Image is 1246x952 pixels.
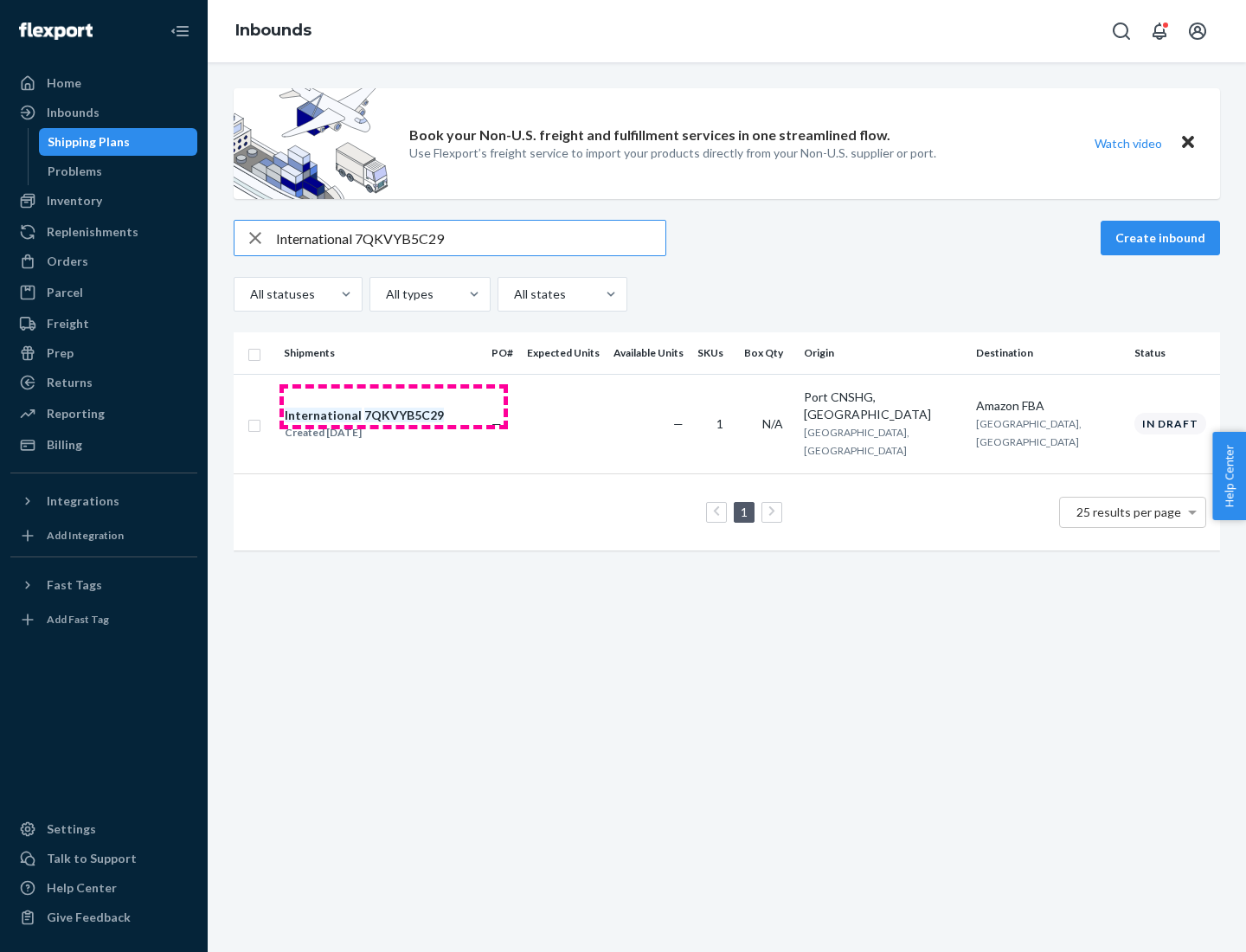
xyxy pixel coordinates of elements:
[1127,332,1220,374] th: Status
[976,397,1121,415] div: Amazon FBA
[10,904,197,931] button: Give Feedback
[277,332,485,374] th: Shipments
[19,23,93,40] img: Flexport logo
[47,436,82,453] div: Billing
[47,576,102,594] div: Fast Tags
[47,492,119,510] div: Integrations
[485,332,520,374] th: PO#
[47,528,124,543] div: Add Integration
[762,416,783,431] span: N/A
[47,192,102,209] div: Inventory
[1104,14,1139,48] button: Open Search Box
[10,369,197,396] a: Returns
[48,163,102,180] div: Problems
[797,332,969,374] th: Origin
[47,253,88,270] div: Orders
[1083,131,1173,156] button: Watch video
[10,279,197,306] a: Parcel
[384,286,386,303] input: All types
[1101,221,1220,255] button: Create inbound
[1076,505,1181,519] span: 25 results per page
[1212,432,1246,520] button: Help Center
[47,879,117,897] div: Help Center
[409,125,890,145] p: Book your Non-U.S. freight and fulfillment services in one streamlined flow.
[969,332,1127,374] th: Destination
[248,286,250,303] input: All statuses
[10,218,197,246] a: Replenishments
[10,400,197,428] a: Reporting
[235,21,311,40] a: Inbounds
[47,315,89,332] div: Freight
[10,69,197,97] a: Home
[690,332,737,374] th: SKUs
[673,416,684,431] span: —
[47,104,100,121] div: Inbounds
[976,417,1082,448] span: [GEOGRAPHIC_DATA], [GEOGRAPHIC_DATA]
[1180,14,1215,48] button: Open account menu
[10,845,197,872] a: Talk to Support
[10,99,197,126] a: Inbounds
[409,145,936,162] p: Use Flexport’s freight service to import your products directly from your Non-U.S. supplier or port.
[804,389,962,423] div: Port CNSHG, [GEOGRAPHIC_DATA]
[737,505,751,519] a: Page 1 is your current page
[10,431,197,459] a: Billing
[10,339,197,367] a: Prep
[39,158,198,185] a: Problems
[10,606,197,634] a: Add Fast Tag
[47,820,96,838] div: Settings
[10,248,197,275] a: Orders
[10,571,197,599] button: Fast Tags
[1134,413,1206,434] div: In draft
[276,221,665,255] input: Search inbounds by name, destination, msku...
[47,405,105,422] div: Reporting
[804,426,909,457] span: [GEOGRAPHIC_DATA], [GEOGRAPHIC_DATA]
[47,374,93,391] div: Returns
[47,612,109,627] div: Add Fast Tag
[10,815,197,843] a: Settings
[1177,131,1199,156] button: Close
[48,133,130,151] div: Shipping Plans
[520,332,607,374] th: Expected Units
[47,223,138,241] div: Replenishments
[47,909,131,926] div: Give Feedback
[285,408,362,422] em: International
[47,344,74,362] div: Prep
[10,310,197,338] a: Freight
[607,332,690,374] th: Available Units
[39,128,198,156] a: Shipping Plans
[364,408,444,422] em: 7QKVYB5C29
[163,14,197,48] button: Close Navigation
[10,487,197,515] button: Integrations
[491,416,502,431] span: —
[716,416,723,431] span: 1
[10,874,197,902] a: Help Center
[10,187,197,215] a: Inventory
[47,74,81,92] div: Home
[10,522,197,550] a: Add Integration
[222,6,325,56] ol: breadcrumbs
[512,286,514,303] input: All states
[47,284,83,301] div: Parcel
[285,424,444,441] div: Created [DATE]
[737,332,797,374] th: Box Qty
[1142,14,1177,48] button: Open notifications
[47,850,137,867] div: Talk to Support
